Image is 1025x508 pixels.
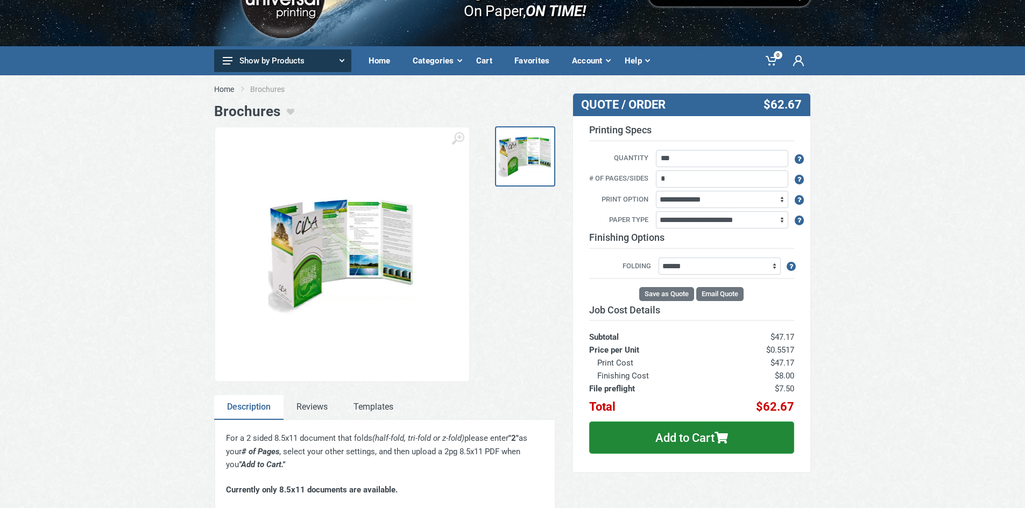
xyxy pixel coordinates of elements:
span: $47.17 [770,332,794,342]
i: ON TIME! [526,2,586,20]
a: Templates [341,395,406,420]
img: Brochures [268,187,416,321]
span: $62.67 [764,98,802,112]
th: Price per Unit [589,344,714,356]
label: Paper Type [581,214,654,226]
strong: "Add to Cart." [239,460,285,469]
h3: Printing Specs [589,124,794,141]
div: Cart [469,49,507,72]
li: Brochures [250,84,301,95]
button: Show by Products [214,49,351,72]
th: Total [589,395,714,413]
h3: Finishing Options [589,232,794,249]
a: Reviews [284,395,341,420]
a: 0 [758,46,786,75]
a: Cart [469,46,507,75]
h1: Brochures [214,103,280,120]
a: Favorites [507,46,564,75]
span: 0 [774,51,782,59]
nav: breadcrumb [214,84,811,95]
button: Save as Quote [639,287,694,301]
a: Brochures [495,126,555,187]
div: Home [361,49,405,72]
em: (half-fold, tri-fold or z-fold) [372,433,464,443]
h3: QUOTE / ORDER [581,98,723,112]
span: $47.17 [770,358,794,368]
span: $7.50 [775,384,794,393]
th: Finishing Cost [589,369,714,382]
a: Home [214,84,234,95]
img: Brochures [498,130,552,183]
strong: Currently only 8.5x11 documents are available. [226,485,398,495]
a: Description [214,395,284,420]
label: # of pages/sides [581,173,654,185]
span: $62.67 [756,400,794,413]
div: Categories [405,49,469,72]
label: Print Option [581,194,654,206]
h3: Job Cost Details [589,304,794,316]
a: Home [361,46,405,75]
label: Folding [589,261,657,273]
th: Subtotal [589,320,714,344]
button: Email Quote [696,287,744,301]
div: Help [617,49,656,72]
em: # of Pages [242,447,279,456]
button: Add to Cart [589,421,794,454]
strong: "2" [508,433,519,443]
div: Favorites [507,49,564,72]
span: $8.00 [775,371,794,381]
div: Account [564,49,617,72]
span: $0.5517 [766,345,794,355]
th: File preflight [589,382,714,395]
th: Print Cost [589,356,714,369]
label: Quantity [581,153,654,164]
